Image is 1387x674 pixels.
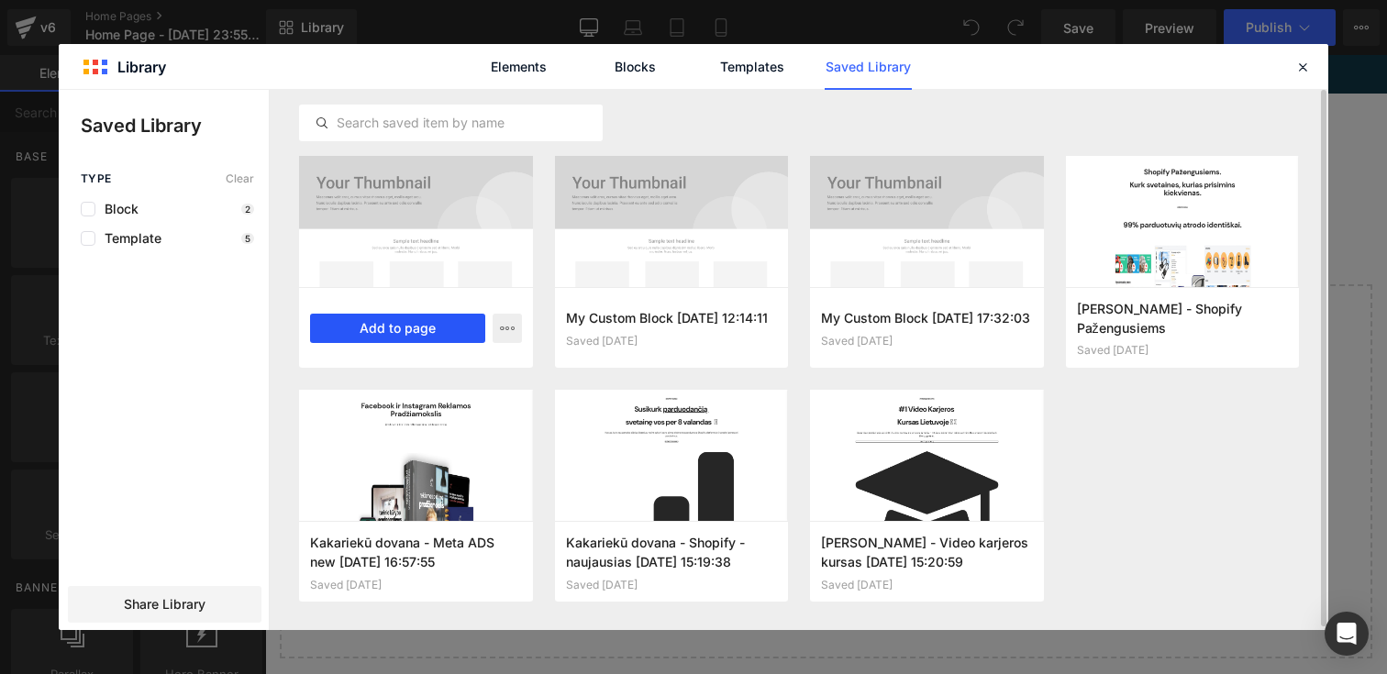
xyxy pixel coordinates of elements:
p: 2 [241,204,254,215]
div: Saved [DATE] [566,335,778,348]
span: Catalog [116,70,170,88]
p: or Drag & Drop elements from left sidebar [44,547,1078,560]
p: Start building your page [44,272,1078,294]
a: Blocks [592,44,679,90]
span: Share Library [124,595,205,613]
a: Elements [475,44,562,90]
span: Contact [194,70,251,88]
h3: Kakariekū dovana - Shopify - naujausias [DATE] 15:19:38 [566,533,778,570]
img: Pirmyn Kursai [516,67,607,92]
a: Explore Template [479,496,644,533]
h3: My Custom Block [DATE] 17:32:03 [821,308,1033,327]
span: Clear [226,172,254,185]
p: 5 [241,233,254,244]
div: Open Intercom Messenger [1325,612,1369,656]
div: Saved [DATE] [1077,344,1289,357]
summary: Ieškoti [942,57,986,101]
span: Template [95,231,161,246]
a: Templates [708,44,795,90]
h3: [PERSON_NAME] - Shopify Pažengusiems [1077,299,1289,337]
h3: [PERSON_NAME] - Video karjeros kursas [DATE] 15:20:59 [821,533,1033,570]
a: Home [39,58,104,100]
h3: Kakariekū dovana - Meta ADS new [DATE] 16:57:55 [310,533,522,570]
p: Saved Library [81,112,269,139]
div: Saved [DATE] [821,335,1033,348]
button: Add to page [310,314,485,343]
h3: My Custom Block [DATE] 12:14:11 [566,308,778,327]
a: Pirmyn Kursai [507,59,615,98]
div: Saved [DATE] [566,579,778,591]
a: Catalog [104,58,182,100]
span: Home [50,70,92,88]
div: Saved [DATE] [821,579,1033,591]
div: Saved [DATE] [310,579,522,591]
span: #1 NT Kursai Lietuvoje [472,9,649,28]
a: Saved Library [825,44,912,90]
span: Block [95,202,139,216]
span: Type [81,172,112,185]
a: Contact [182,58,263,100]
input: Search saved item by name [300,112,602,134]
